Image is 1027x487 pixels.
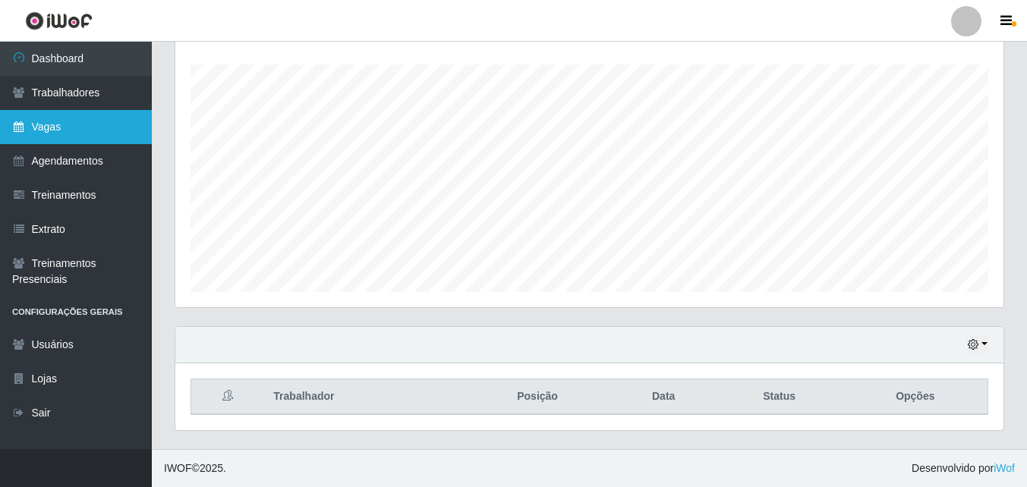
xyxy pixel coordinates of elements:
th: Opções [843,379,988,415]
span: IWOF [164,462,192,474]
span: © 2025 . [164,460,226,476]
th: Data [612,379,716,415]
th: Status [716,379,843,415]
th: Trabalhador [264,379,463,415]
a: iWof [994,462,1015,474]
span: Desenvolvido por [912,460,1015,476]
th: Posição [463,379,611,415]
img: CoreUI Logo [25,11,93,30]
